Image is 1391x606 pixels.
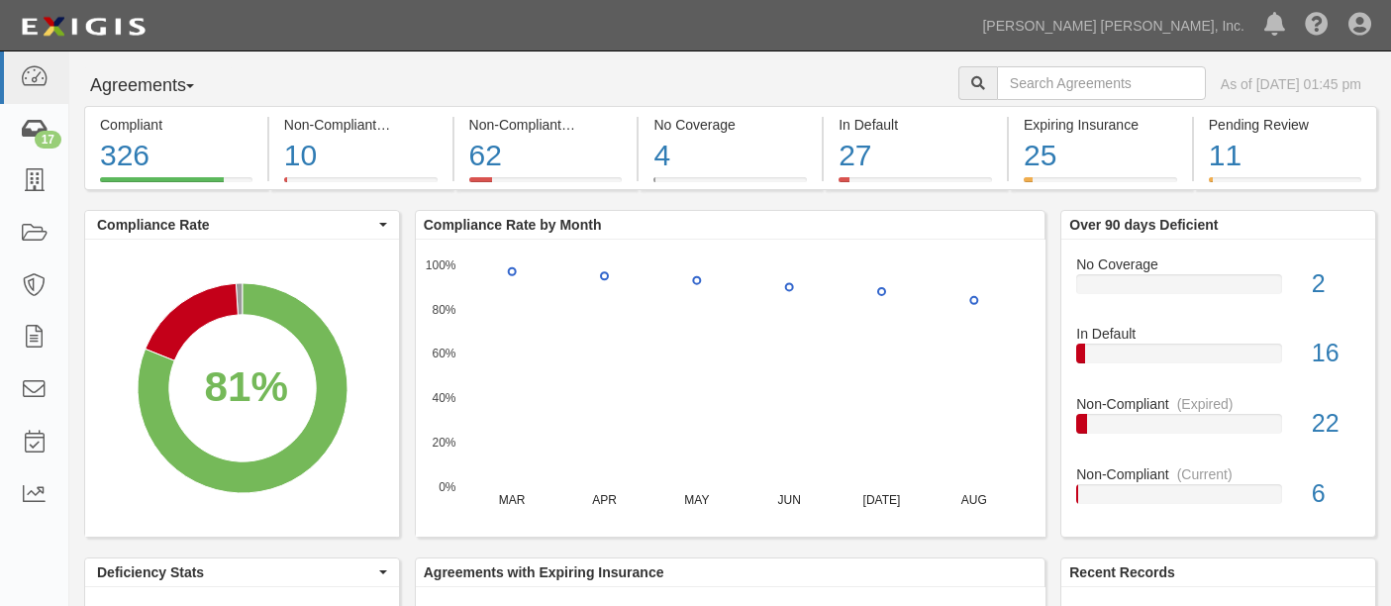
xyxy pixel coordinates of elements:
[839,135,992,177] div: 27
[1076,254,1360,325] a: No Coverage2
[1069,564,1175,580] b: Recent Records
[684,493,709,507] text: MAY
[424,564,664,580] b: Agreements with Expiring Insurance
[1061,394,1375,414] div: Non-Compliant
[824,177,1007,193] a: In Default27
[499,493,526,507] text: MAR
[1076,464,1360,520] a: Non-Compliant(Current)6
[997,66,1206,100] input: Search Agreements
[384,115,440,135] div: (Current)
[97,215,374,235] span: Compliance Rate
[15,9,151,45] img: logo-5460c22ac91f19d4615b14bd174203de0afe785f0fc80cf4dbbc73dc1793850b.png
[416,240,1045,537] svg: A chart.
[839,115,992,135] div: In Default
[777,493,800,507] text: JUN
[1305,14,1329,38] i: Help Center - Complianz
[432,302,455,316] text: 80%
[454,177,638,193] a: Non-Compliant(Expired)62
[100,115,252,135] div: Compliant
[284,135,438,177] div: 10
[1297,476,1375,512] div: 6
[961,493,987,507] text: AUG
[653,115,807,135] div: No Coverage
[85,558,399,586] button: Deficiency Stats
[639,177,822,193] a: No Coverage4
[269,177,452,193] a: Non-Compliant(Current)10
[1061,254,1375,274] div: No Coverage
[205,357,288,417] div: 81%
[85,211,399,239] button: Compliance Rate
[1297,406,1375,442] div: 22
[1209,135,1361,177] div: 11
[469,135,623,177] div: 62
[85,240,399,537] svg: A chart.
[1061,464,1375,484] div: Non-Compliant
[439,479,456,493] text: 0%
[35,131,61,149] div: 17
[592,493,617,507] text: APR
[1076,394,1360,464] a: Non-Compliant(Expired)22
[1024,135,1177,177] div: 25
[1069,217,1218,233] b: Over 90 days Deficient
[432,391,455,405] text: 40%
[1061,324,1375,344] div: In Default
[972,6,1254,46] a: [PERSON_NAME] [PERSON_NAME], Inc.
[1177,394,1234,414] div: (Expired)
[862,493,900,507] text: [DATE]
[284,115,438,135] div: Non-Compliant (Current)
[432,347,455,360] text: 60%
[424,217,602,233] b: Compliance Rate by Month
[426,257,456,271] text: 100%
[1194,177,1377,193] a: Pending Review11
[469,115,623,135] div: Non-Compliant (Expired)
[100,135,252,177] div: 326
[653,135,807,177] div: 4
[1009,177,1192,193] a: Expiring Insurance25
[1297,336,1375,371] div: 16
[432,436,455,450] text: 20%
[97,562,374,582] span: Deficiency Stats
[1177,464,1233,484] div: (Current)
[1209,115,1361,135] div: Pending Review
[569,115,626,135] div: (Expired)
[1297,266,1375,302] div: 2
[84,66,233,106] button: Agreements
[1024,115,1177,135] div: Expiring Insurance
[1076,324,1360,394] a: In Default16
[1221,74,1361,94] div: As of [DATE] 01:45 pm
[84,177,267,193] a: Compliant326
